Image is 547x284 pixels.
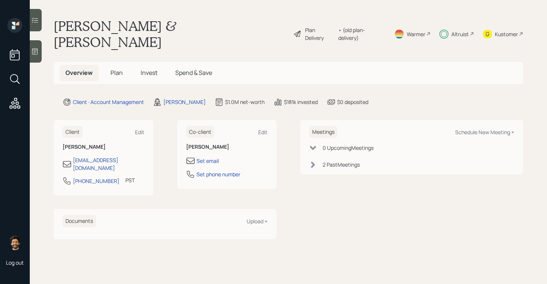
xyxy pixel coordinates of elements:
div: Warmer [407,30,425,38]
h6: Documents [63,215,96,227]
div: [PERSON_NAME] [163,98,206,106]
div: [EMAIL_ADDRESS][DOMAIN_NAME] [73,156,144,172]
div: Client · Account Management [73,98,144,106]
h6: [PERSON_NAME] [186,144,268,150]
div: Edit [258,129,268,136]
div: Kustomer [495,30,518,38]
div: Set email [196,157,219,165]
div: Set phone number [196,170,240,178]
h6: Client [63,126,83,138]
span: Overview [65,69,93,77]
div: 2 Past Meeting s [323,161,360,168]
div: Edit [135,129,144,136]
div: [PHONE_NUMBER] [73,177,119,185]
h6: [PERSON_NAME] [63,144,144,150]
h1: [PERSON_NAME] & [PERSON_NAME] [54,18,287,50]
div: Log out [6,259,24,266]
div: $1.0M net-worth [225,98,265,106]
div: PST [125,176,135,184]
div: Schedule New Meeting + [455,129,514,136]
div: $0 deposited [337,98,368,106]
span: Plan [111,69,123,77]
div: 0 Upcoming Meeting s [323,144,374,152]
div: • (old plan-delivery) [338,26,385,42]
span: Invest [141,69,157,77]
div: Altruist [451,30,469,38]
h6: Co-client [186,126,214,138]
h6: Meetings [309,126,338,138]
div: Upload + [247,218,268,225]
div: $181k invested [284,98,318,106]
span: Spend & Save [175,69,212,77]
img: eric-schwartz-headshot.png [7,235,22,250]
div: Plan Delivery [305,26,335,42]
